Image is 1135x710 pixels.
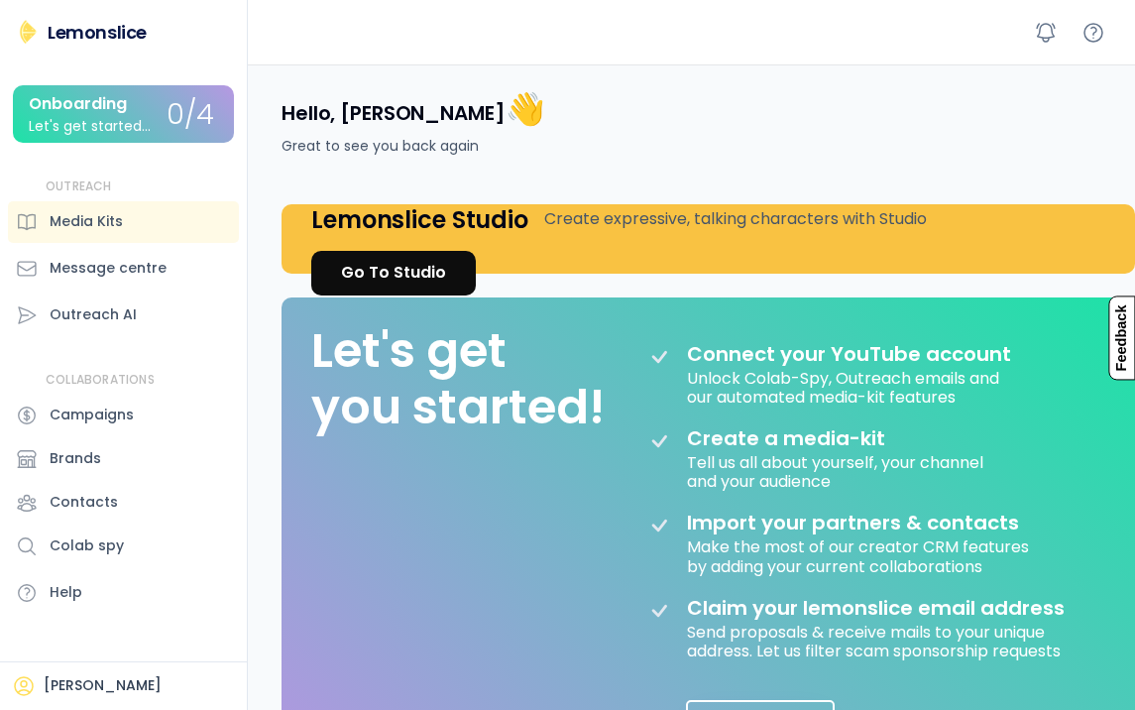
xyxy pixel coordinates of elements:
div: Lemonslice [48,20,147,45]
div: Campaigns [50,405,134,425]
img: Lemonslice [16,20,40,44]
div: Connect your YouTube account [687,342,1011,366]
div: Unlock Colab-Spy, Outreach emails and our automated media-kit features [687,366,1003,407]
div: OUTREACH [46,178,112,195]
div: Colab spy [50,535,124,556]
div: Outreach AI [50,304,137,325]
div: Create expressive, talking characters with Studio [544,207,927,231]
div: 0/4 [167,100,214,131]
div: Brands [50,448,101,469]
div: Make the most of our creator CRM features by adding your current collaborations [687,534,1033,575]
div: Claim your lemonslice email address [687,596,1065,620]
div: Send proposals & receive mails to your unique address. Let us filter scam sponsorship requests [687,620,1083,660]
div: Contacts [50,492,118,513]
div: Let's get started... [29,119,151,134]
div: [PERSON_NAME] [44,676,162,696]
div: Import your partners & contacts [687,511,1019,534]
div: Help [50,582,82,603]
div: COLLABORATIONS [46,372,155,389]
div: Let's get you started! [311,322,605,436]
font: 👋 [506,86,545,131]
div: Create a media-kit [687,426,935,450]
a: Go To Studio [311,251,476,296]
div: Go To Studio [341,261,446,285]
div: Message centre [50,258,167,279]
div: Tell us all about yourself, your channel and your audience [687,450,987,491]
h4: Lemonslice Studio [311,204,528,235]
div: Media Kits [50,211,123,232]
div: Onboarding [29,95,127,113]
div: Great to see you back again [282,136,479,157]
h4: Hello, [PERSON_NAME] [282,88,544,130]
